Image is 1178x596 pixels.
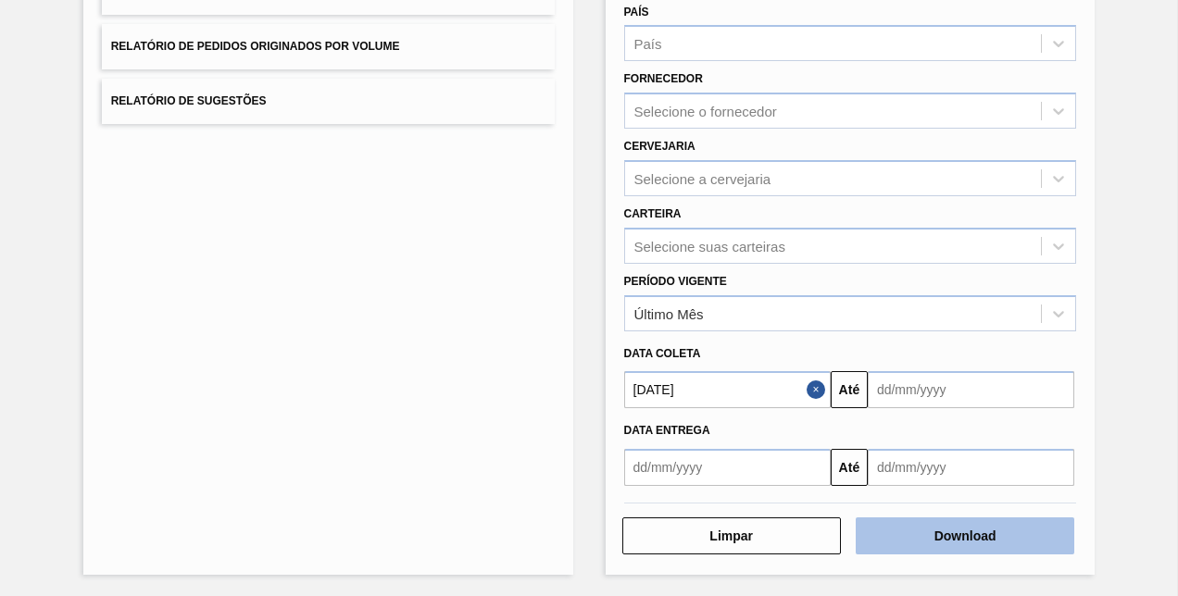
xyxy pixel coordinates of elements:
button: Close [807,371,831,408]
input: dd/mm/yyyy [868,449,1074,486]
button: Até [831,449,868,486]
div: Selecione a cervejaria [634,170,771,186]
span: Data entrega [624,424,710,437]
label: Carteira [624,207,682,220]
span: Relatório de Sugestões [111,94,267,107]
div: Selecione suas carteiras [634,238,785,254]
button: Relatório de Sugestões [102,79,555,124]
input: dd/mm/yyyy [624,371,831,408]
label: Cervejaria [624,140,696,153]
div: País [634,36,662,52]
span: Data coleta [624,347,701,360]
input: dd/mm/yyyy [624,449,831,486]
div: Último Mês [634,305,704,321]
label: Período Vigente [624,275,727,288]
button: Limpar [622,517,841,554]
span: Relatório de Pedidos Originados por Volume [111,40,400,53]
input: dd/mm/yyyy [868,371,1074,408]
div: Selecione o fornecedor [634,104,777,119]
button: Relatório de Pedidos Originados por Volume [102,24,555,69]
button: Até [831,371,868,408]
button: Download [856,517,1074,554]
label: Fornecedor [624,72,703,85]
label: País [624,6,649,19]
